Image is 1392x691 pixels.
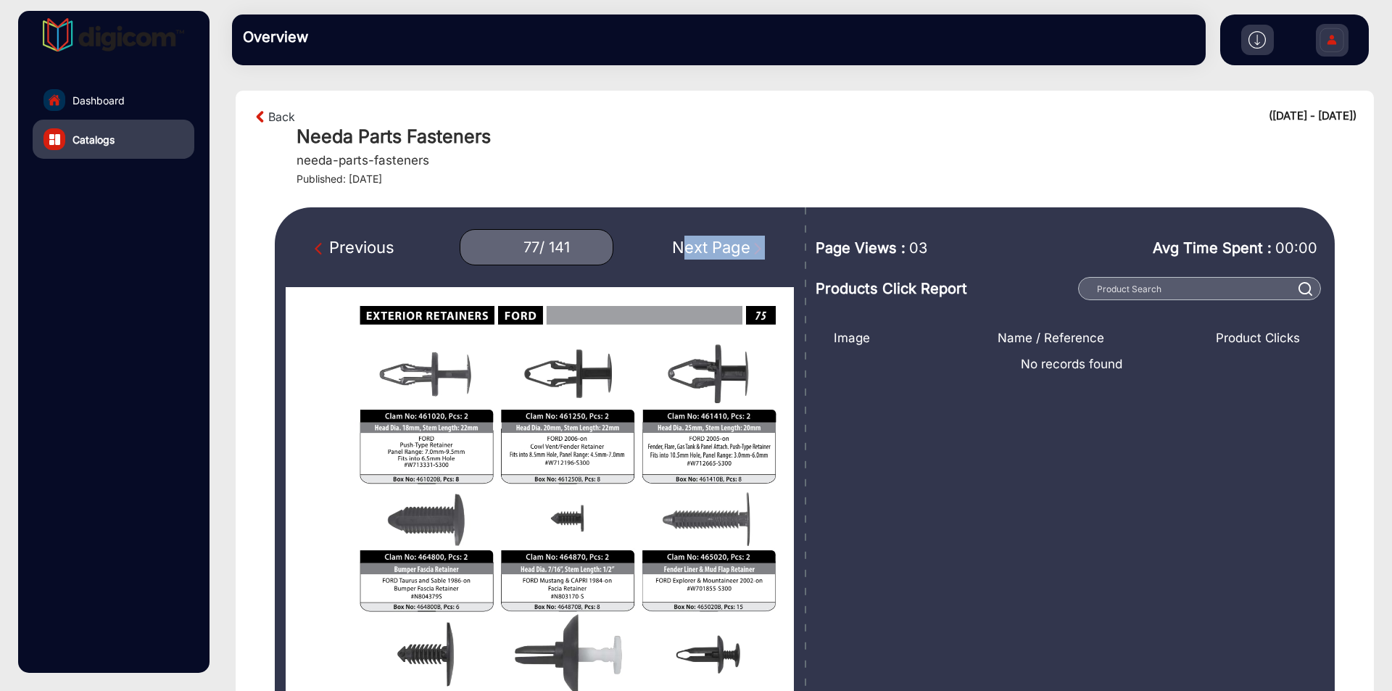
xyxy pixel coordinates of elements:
[297,153,429,167] h5: needa-parts-fasteners
[1248,31,1266,49] img: h2download.svg
[253,108,268,125] img: arrow-left-1.svg
[823,355,1320,374] span: No records found
[539,239,570,257] div: / 141
[72,132,115,147] span: Catalogs
[315,236,394,260] div: Previous
[906,329,1196,348] div: Name / Reference
[315,241,329,256] img: Previous Page
[48,94,61,107] img: home
[49,134,60,145] img: catalog
[72,93,125,108] span: Dashboard
[1153,237,1272,259] span: Avg Time Spent :
[297,125,1356,147] h1: Needa Parts Fasteners
[816,280,1072,297] h3: Products Click Report
[243,28,446,46] h3: Overview
[823,329,906,348] div: Image
[1078,277,1321,300] input: Product Search
[33,80,194,120] a: Dashboard
[1196,329,1320,348] div: Product Clicks
[297,173,1356,186] h4: Published: [DATE]
[1275,239,1317,257] span: 00:00
[1298,282,1313,296] img: prodSearch%20_white.svg
[816,237,906,259] span: Page Views :
[33,120,194,159] a: Catalogs
[1317,17,1347,67] img: Sign%20Up.svg
[1269,108,1356,125] div: ([DATE] - [DATE])
[909,237,927,259] span: 03
[43,18,185,51] img: vmg-logo
[268,108,295,125] a: Back
[672,236,765,260] div: Next Page
[750,241,765,256] img: Next Page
